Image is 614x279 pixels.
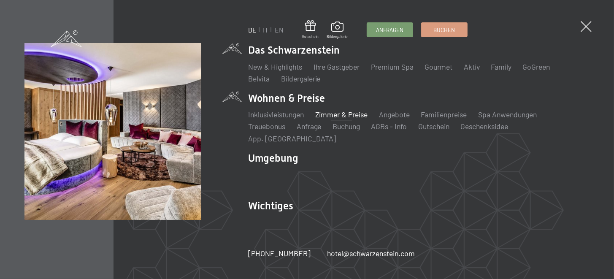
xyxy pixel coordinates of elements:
[248,249,311,258] span: [PHONE_NUMBER]
[422,23,467,37] a: Buchen
[464,62,480,71] a: Aktiv
[248,134,336,143] a: App. [GEOGRAPHIC_DATA]
[248,26,257,34] a: DE
[327,34,348,39] span: Bildergalerie
[379,110,410,119] a: Angebote
[281,74,321,83] a: Bildergalerie
[460,122,508,131] a: Geschenksidee
[248,74,270,83] a: Belvita
[376,26,403,34] span: Anfragen
[433,26,455,34] span: Buchen
[371,62,414,71] a: Premium Spa
[425,62,452,71] a: Gourmet
[523,62,550,71] a: GoGreen
[478,110,537,119] a: Spa Anwendungen
[327,248,415,259] a: hotel@schwarzenstein.com
[371,122,407,131] a: AGBs - Info
[314,62,360,71] a: Ihre Gastgeber
[367,23,413,37] a: Anfragen
[248,122,285,131] a: Treuebonus
[275,26,284,34] a: EN
[491,62,511,71] a: Family
[248,110,304,119] a: Inklusivleistungen
[315,110,368,119] a: Zimmer & Preise
[248,62,302,71] a: New & Highlights
[248,248,311,259] a: [PHONE_NUMBER]
[297,122,322,131] a: Anfrage
[421,110,467,119] a: Familienpreise
[302,34,319,39] span: Gutschein
[418,122,449,131] a: Gutschein
[327,22,348,39] a: Bildergalerie
[333,122,360,131] a: Buchung
[302,20,319,39] a: Gutschein
[263,26,268,34] a: IT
